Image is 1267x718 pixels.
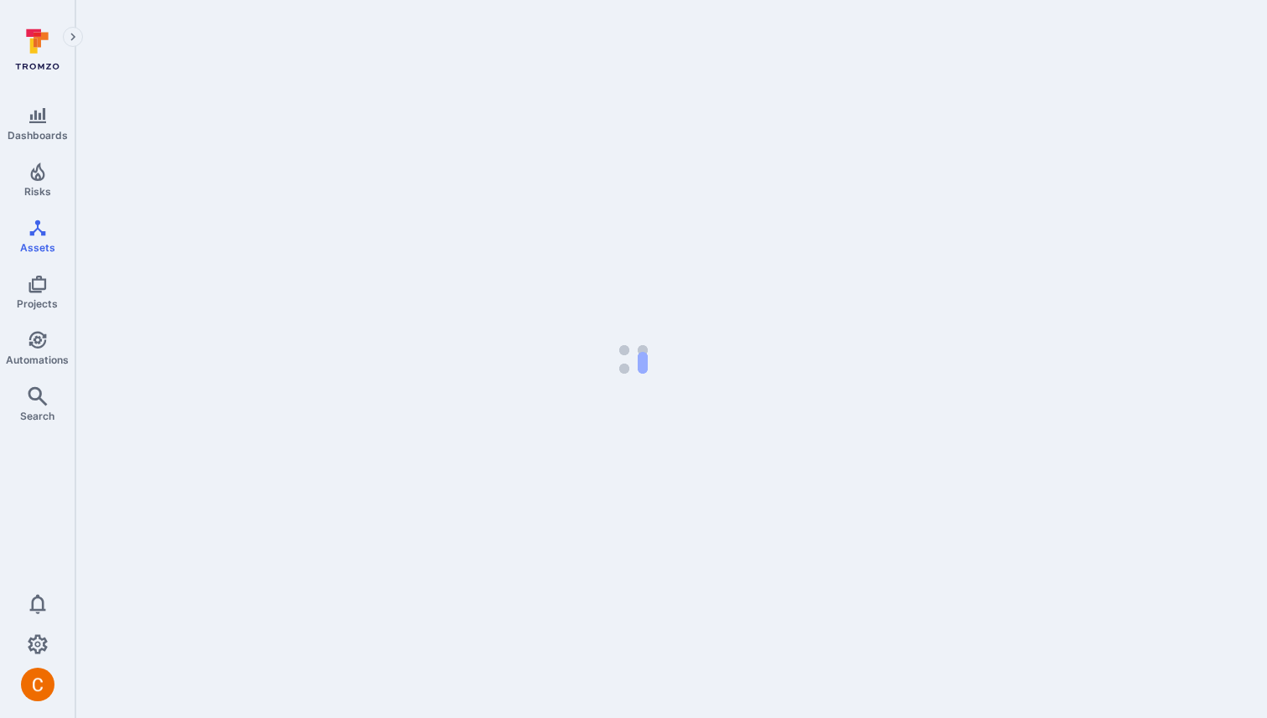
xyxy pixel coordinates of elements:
[24,185,51,198] span: Risks
[21,668,54,701] img: ACg8ocJuq_DPPTkXyD9OlTnVLvDrpObecjcADscmEHLMiTyEnTELew=s96-c
[21,668,54,701] div: Camilo Rivera
[20,410,54,422] span: Search
[17,297,58,310] span: Projects
[67,30,79,44] i: Expand navigation menu
[6,354,69,366] span: Automations
[63,27,83,47] button: Expand navigation menu
[8,129,68,142] span: Dashboards
[20,241,55,254] span: Assets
